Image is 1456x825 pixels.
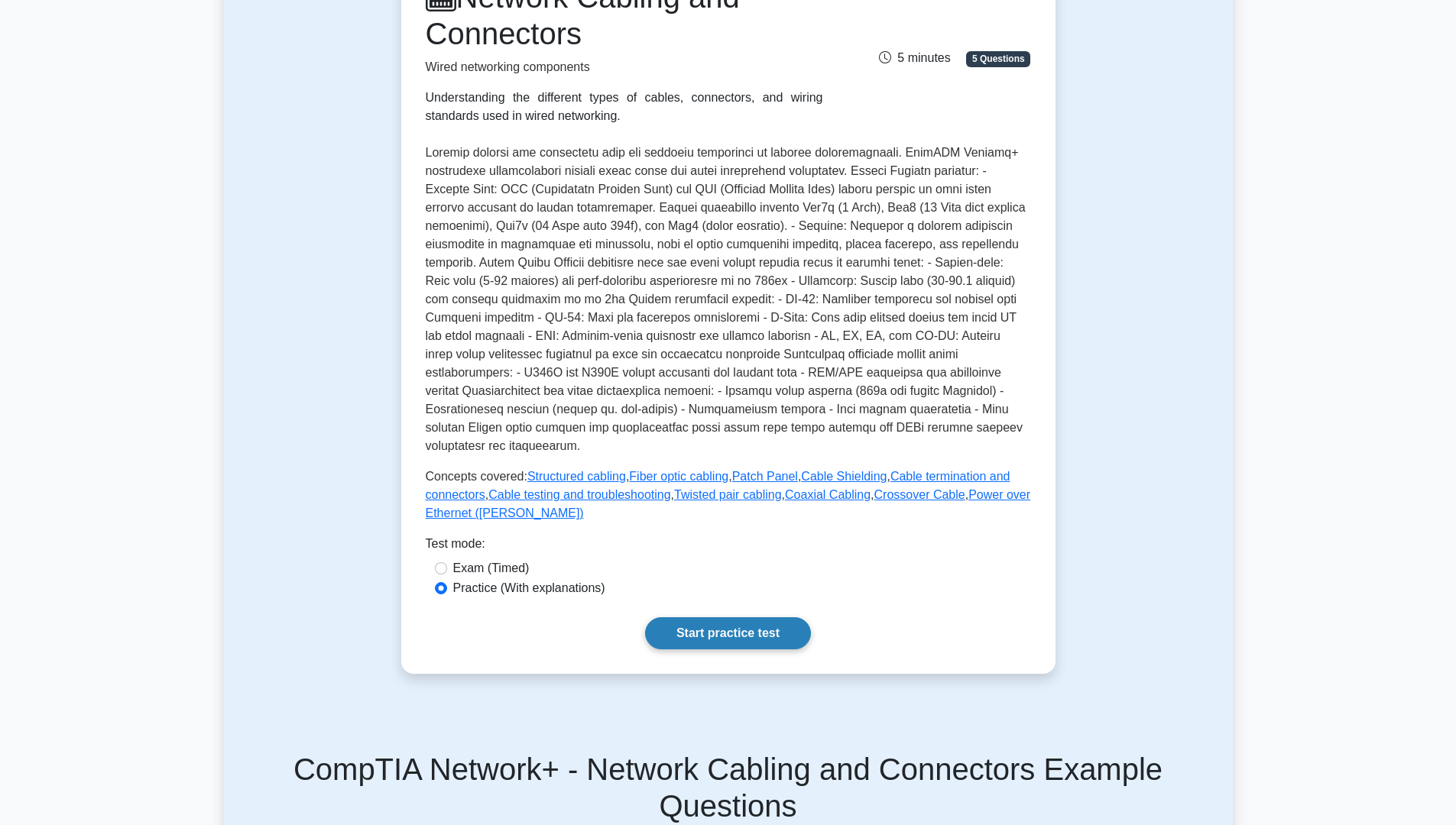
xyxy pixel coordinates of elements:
p: Wired networking components [426,58,823,76]
a: Fiber optic cabling [629,470,728,483]
a: Structured cabling [527,470,626,483]
a: Start practice test [645,617,811,649]
a: Power over Ethernet ([PERSON_NAME]) [426,488,1031,519]
a: Cable Shielding [801,470,887,483]
p: Loremip dolorsi ame consectetu adip eli seddoeiu temporinci ut laboree doloremagnaali. EnimADM Ve... [426,144,1031,455]
p: Concepts covered: , , , , , , , , , [426,467,1031,522]
label: Exam (Timed) [453,559,530,577]
a: Cable testing and troubleshooting [488,488,670,501]
span: 5 Questions [966,51,1030,66]
span: 5 minutes [879,51,950,64]
a: Patch Panel [732,470,798,483]
h5: CompTIA Network+ - Network Cabling and Connectors Example Questions [233,751,1224,824]
div: Test mode: [426,535,1031,559]
a: Twisted pair cabling [674,488,782,501]
label: Practice (With explanations) [453,579,605,597]
a: Crossover Cable [874,488,965,501]
div: Understanding the different types of cables, connectors, and wiring standards used in wired netwo... [426,89,823,125]
a: Coaxial Cabling [785,488,871,501]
